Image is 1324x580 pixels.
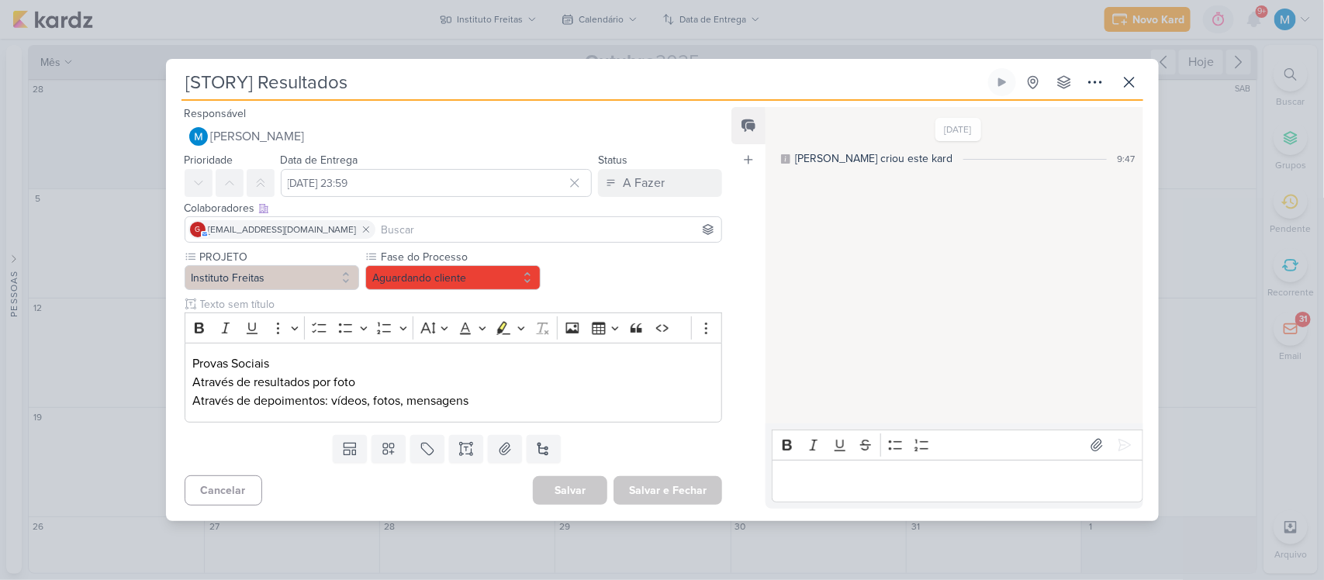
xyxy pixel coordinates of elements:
[192,392,714,410] p: Através de depoimentos: vídeos, fotos, mensagens
[185,200,723,216] div: Colaboradores
[211,127,305,146] span: [PERSON_NAME]
[185,475,262,506] button: Cancelar
[192,373,714,392] p: Através de resultados por foto
[281,154,358,167] label: Data de Entrega
[190,222,206,237] div: giselyrlfreitas@gmail.com
[181,68,985,96] input: Kard Sem Título
[197,296,723,312] input: Texto sem título
[185,312,723,343] div: Editor toolbar
[185,343,723,423] div: Editor editing area: main
[795,150,952,167] div: [PERSON_NAME] criou este kard
[598,169,722,197] button: A Fazer
[281,169,593,197] input: Select a date
[209,223,357,236] span: [EMAIL_ADDRESS][DOMAIN_NAME]
[772,460,1143,502] div: Editor editing area: main
[185,107,247,120] label: Responsável
[772,430,1143,460] div: Editor toolbar
[192,354,714,373] p: Provas Sociais
[598,154,627,167] label: Status
[185,154,233,167] label: Prioridade
[623,174,665,192] div: A Fazer
[199,249,360,265] label: PROJETO
[365,265,541,290] button: Aguardando cliente
[185,123,723,150] button: [PERSON_NAME]
[195,226,200,234] p: g
[189,127,208,146] img: MARIANA MIRANDA
[1118,152,1136,166] div: 9:47
[185,265,360,290] button: Instituto Freitas
[379,220,719,239] input: Buscar
[379,249,541,265] label: Fase do Processo
[996,76,1008,88] div: Ligar relógio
